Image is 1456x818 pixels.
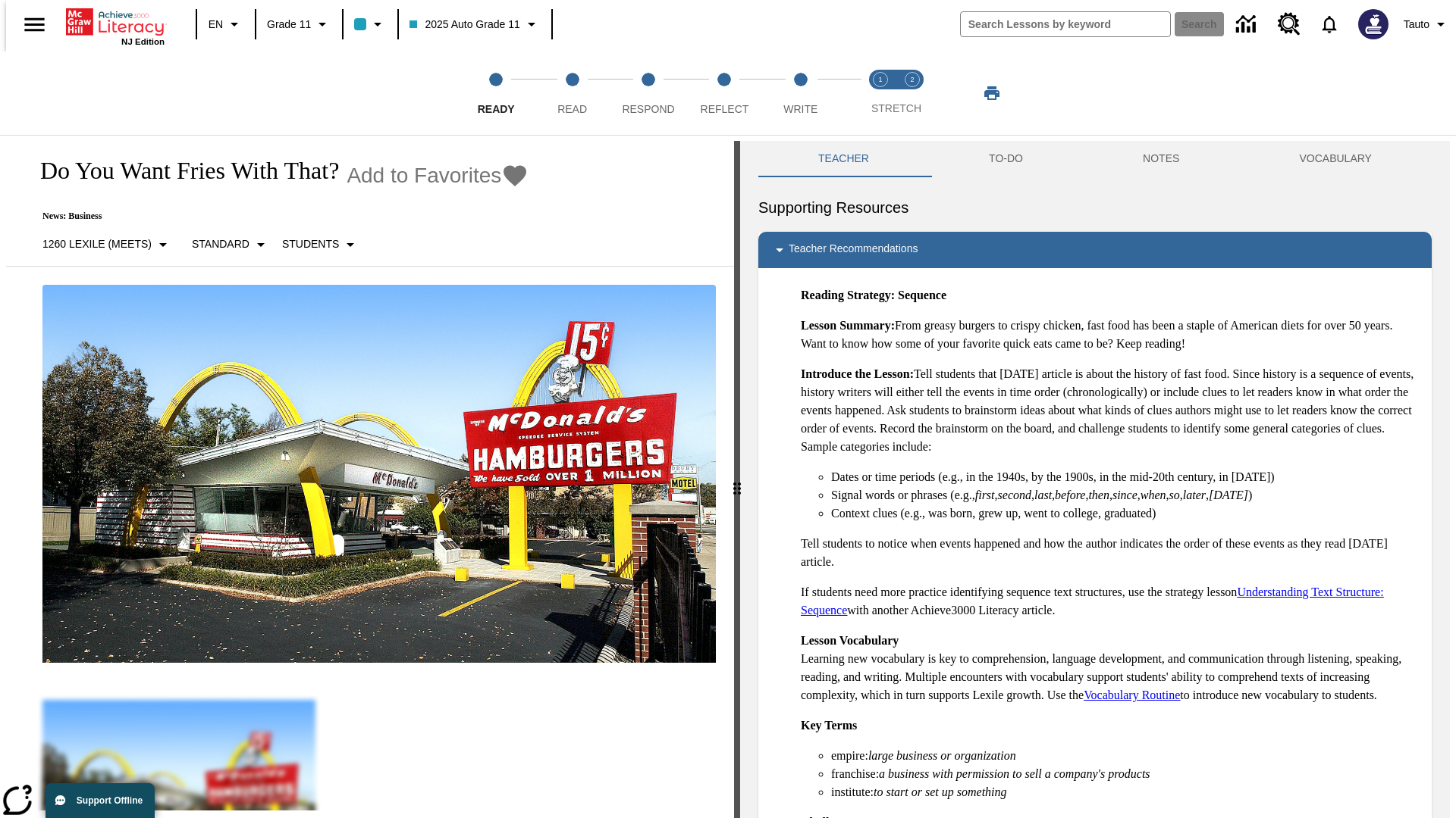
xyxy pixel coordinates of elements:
span: Respond [622,103,674,115]
div: activity [740,141,1450,818]
button: Stretch Read step 1 of 2 [858,52,902,135]
button: Write step 5 of 5 [757,52,845,135]
span: EN [209,17,223,33]
li: Context clues (e.g., was born, grew up, went to college, graduated) [831,504,1420,523]
span: Add to Favorites [347,164,501,188]
em: first [975,489,995,501]
button: Select Student [276,231,366,258]
text: 2 [910,76,914,83]
button: VOCABULARY [1239,141,1432,177]
strong: Lesson Summary: [801,319,895,332]
img: One of the first McDonald's stores, with the iconic red sign and golden arches. [42,285,716,663]
h1: Do You Want Fries With That? [24,157,339,185]
span: NJ Edition [121,37,165,46]
button: Class: 2025 Auto Grade 11, Select your class [403,11,546,38]
span: Ready [478,103,515,115]
p: Tell students to notice when events happened and how the author indicates the order of these even... [801,535,1420,571]
button: Teacher [758,141,929,177]
span: Reflect [701,103,749,115]
div: Teacher Recommendations [758,232,1432,268]
a: Resource Center, Will open in new tab [1269,4,1310,45]
p: Tell students that [DATE] article is about the history of fast food. Since history is a sequence ... [801,365,1420,456]
strong: Lesson Vocabulary [801,634,899,647]
text: 1 [878,76,882,83]
p: News: Business [24,211,529,222]
button: Class color is light blue. Change class color [348,11,393,38]
button: Grade: Grade 11, Select a grade [261,11,337,38]
a: Data Center [1227,4,1269,45]
em: before [1055,489,1085,501]
span: STRETCH [871,102,921,114]
a: Vocabulary Routine [1084,688,1180,701]
button: Stretch Respond step 2 of 2 [890,52,934,135]
em: so [1169,489,1180,501]
button: Language: EN, Select a language [202,11,250,38]
p: Teacher Recommendations [789,241,918,259]
strong: Sequence [898,289,946,301]
div: reading [6,141,734,810]
a: Notifications [1310,5,1349,44]
li: Dates or time periods (e.g., in the 1940s, by the 1900s, in the mid-20th century, in [DATE]) [831,468,1420,486]
button: Select a new avatar [1349,5,1398,44]
button: Support Offline [45,783,155,818]
li: Signal words or phrases (e.g., , , , , , , , , , ) [831,486,1420,504]
button: TO-DO [929,141,1083,177]
li: empire: [831,747,1420,765]
em: [DATE] [1209,489,1248,501]
div: Press Enter or Spacebar and then press right and left arrow keys to move the slider [734,141,740,818]
em: then [1088,489,1109,501]
button: Profile/Settings [1398,11,1456,38]
input: search field [961,12,1170,36]
p: Learning new vocabulary is key to comprehension, language development, and communication through ... [801,632,1420,704]
em: second [998,489,1031,501]
em: when [1141,489,1166,501]
button: Select Lexile, 1260 Lexile (Meets) [36,231,178,258]
h6: Supporting Resources [758,195,1432,220]
button: Print [968,80,1016,107]
p: 1260 Lexile (Meets) [42,236,152,252]
em: to start or set up something [874,785,1007,798]
p: If students need more practice identifying sequence text structures, use the strategy lesson with... [801,583,1420,620]
button: Scaffolds, Standard [186,231,276,258]
button: Read step 2 of 5 [528,52,616,135]
strong: Key Terms [801,719,857,732]
span: 2025 Auto Grade 11 [409,17,519,33]
p: Students [282,236,339,252]
span: Tauto [1404,17,1429,33]
button: Respond step 3 of 5 [604,52,692,135]
button: Ready step 1 of 5 [452,52,540,135]
strong: Introduce the Lesson: [801,367,914,380]
span: Grade 11 [267,17,311,33]
strong: Reading Strategy: [801,289,895,301]
em: later [1183,489,1206,501]
em: last [1034,489,1052,501]
em: large business or organization [868,749,1016,762]
em: since [1112,489,1137,501]
span: Write [783,103,817,115]
button: Add to Favorites - Do You Want Fries With That? [347,162,529,189]
li: franchise: [831,765,1420,783]
div: Instructional Panel Tabs [758,141,1432,177]
a: Understanding Text Structure: Sequence [801,585,1384,617]
p: Standard [192,236,249,252]
img: Avatar [1358,9,1389,39]
div: Home [66,5,165,46]
span: Support Offline [77,795,143,806]
button: NOTES [1083,141,1239,177]
p: From greasy burgers to crispy chicken, fast food has been a staple of American diets for over 50 ... [801,317,1420,353]
li: institute: [831,783,1420,801]
em: a business with permission to sell a company's products [879,767,1150,780]
button: Reflect step 4 of 5 [680,52,768,135]
button: Open side menu [12,2,57,47]
span: Read [557,103,587,115]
